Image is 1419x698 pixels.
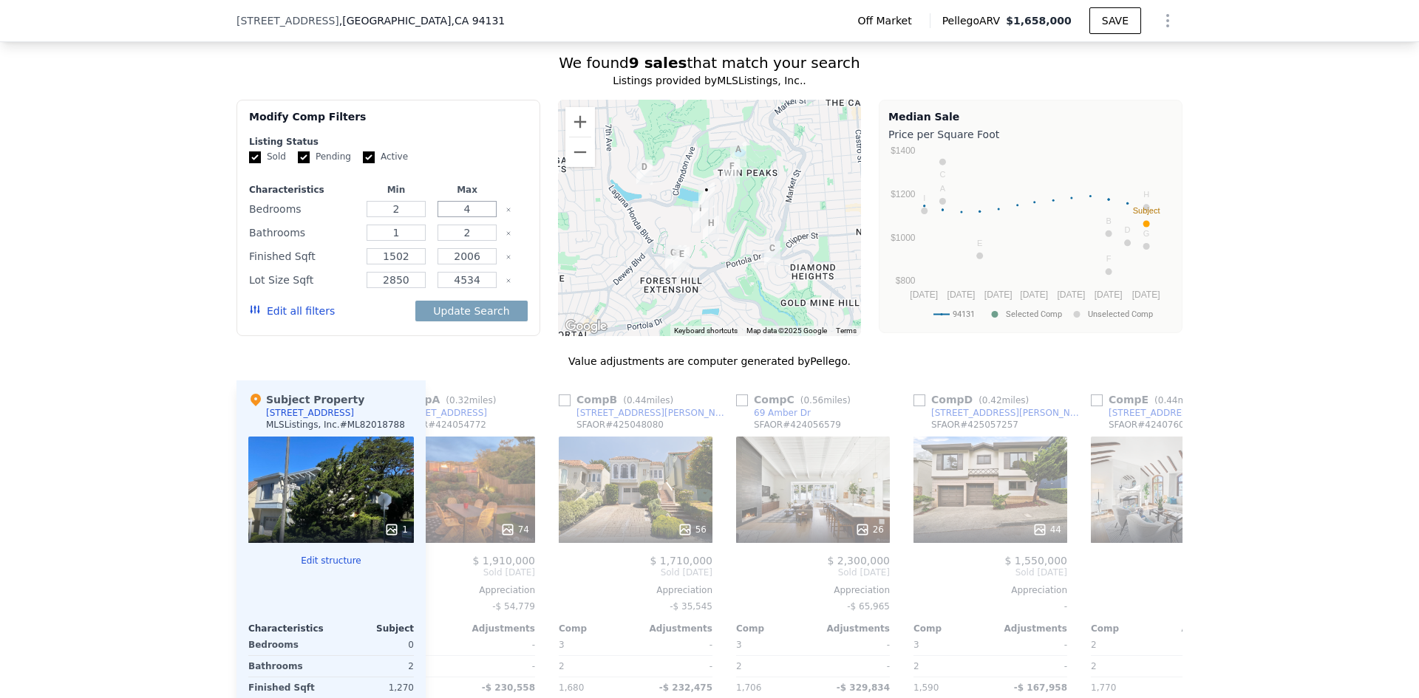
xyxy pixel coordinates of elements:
[334,677,414,698] div: 1,270
[736,407,811,419] a: 69 Amber Dr
[736,656,810,677] div: 2
[492,601,535,612] span: -$ 54,779
[896,276,916,286] text: $800
[482,682,535,693] span: -$ 230,558
[1143,190,1149,199] text: H
[266,419,405,431] div: MLSListings, Inc. # ML82018788
[1158,395,1178,406] span: 0.44
[990,623,1067,634] div: Adjustments
[913,567,1067,578] span: Sold [DATE]
[837,682,890,693] span: -$ 329,834
[559,640,565,650] span: 3
[1089,7,1141,34] button: SAVE
[1095,290,1123,300] text: [DATE]
[678,522,707,537] div: 56
[931,419,1018,431] div: SFAOR # 425057257
[1004,555,1067,567] span: $ 1,550,000
[415,301,527,321] button: Update Search
[506,254,511,260] button: Clear
[913,392,1035,407] div: Comp D
[559,407,730,419] a: [STREET_ADDRESS][PERSON_NAME]
[435,184,500,196] div: Max
[736,623,813,634] div: Comp
[827,555,890,567] span: $ 2,300,000
[1091,567,1245,578] span: Sold [DATE]
[461,634,535,655] div: -
[629,54,687,72] strong: 9 sales
[381,567,535,578] span: Sold [DATE]
[736,640,742,650] span: 3
[236,52,1182,73] div: We found that match your search
[559,623,636,634] div: Comp
[249,246,358,267] div: Finished Sqft
[248,392,364,407] div: Subject Property
[1168,623,1245,634] div: Adjustments
[1020,290,1048,300] text: [DATE]
[266,407,354,419] div: [STREET_ADDRESS]
[1091,584,1245,596] div: Appreciation
[813,623,890,634] div: Adjustments
[1088,309,1153,319] text: Unselected Comp
[913,682,939,693] span: 1,590
[697,210,725,247] div: 172 Panorama Dr
[576,419,664,431] div: SFAOR # 425048080
[1143,229,1150,238] text: G
[363,151,375,163] input: Active
[331,623,414,634] div: Subject
[754,419,841,431] div: SFAOR # 424056579
[399,419,486,431] div: SFAOR # 424054772
[1091,407,1197,419] a: [STREET_ADDRESS]
[913,623,990,634] div: Comp
[339,13,505,28] span: , [GEOGRAPHIC_DATA]
[1091,640,1097,650] span: 2
[506,230,511,236] button: Clear
[754,407,811,419] div: 69 Amber Dr
[500,522,529,537] div: 74
[639,656,712,677] div: -
[1106,254,1112,263] text: F
[855,522,884,537] div: 26
[667,241,695,278] div: 26 Idora Ave
[659,239,687,276] div: 60 Hernandez Ave
[364,184,429,196] div: Min
[249,151,286,163] label: Sold
[891,146,916,156] text: $1400
[857,13,917,28] span: Off Market
[298,151,351,163] label: Pending
[736,682,761,693] span: 1,706
[617,395,679,406] span: ( miles)
[249,222,358,243] div: Bathrooms
[334,656,414,677] div: 2
[913,596,1067,617] div: -
[636,623,712,634] div: Adjustments
[506,207,511,213] button: Clear
[939,170,945,179] text: C
[910,290,938,300] text: [DATE]
[248,623,331,634] div: Characteristics
[576,407,730,419] div: [STREET_ADDRESS][PERSON_NAME]
[248,555,414,567] button: Edit structure
[249,151,261,163] input: Sold
[248,634,328,655] div: Bedrooms
[1014,682,1067,693] span: -$ 167,958
[627,395,647,406] span: 0.44
[236,13,339,28] span: [STREET_ADDRESS]
[953,309,975,319] text: 94131
[693,177,721,213] div: 2 Olympia Way
[440,395,502,406] span: ( miles)
[724,136,752,173] div: 160 Marview Way
[888,109,1173,124] div: Median Sale
[506,278,511,284] button: Clear
[913,656,987,677] div: 2
[1091,392,1211,407] div: Comp E
[664,239,693,276] div: 31 Hernandez Ave
[559,584,712,596] div: Appreciation
[559,392,679,407] div: Comp B
[913,584,1067,596] div: Appreciation
[888,145,1173,329] div: A chart.
[1091,656,1165,677] div: 2
[1106,216,1111,225] text: B
[298,151,310,163] input: Pending
[236,354,1182,369] div: Value adjustments are computer generated by Pellego .
[381,407,487,419] a: [STREET_ADDRESS]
